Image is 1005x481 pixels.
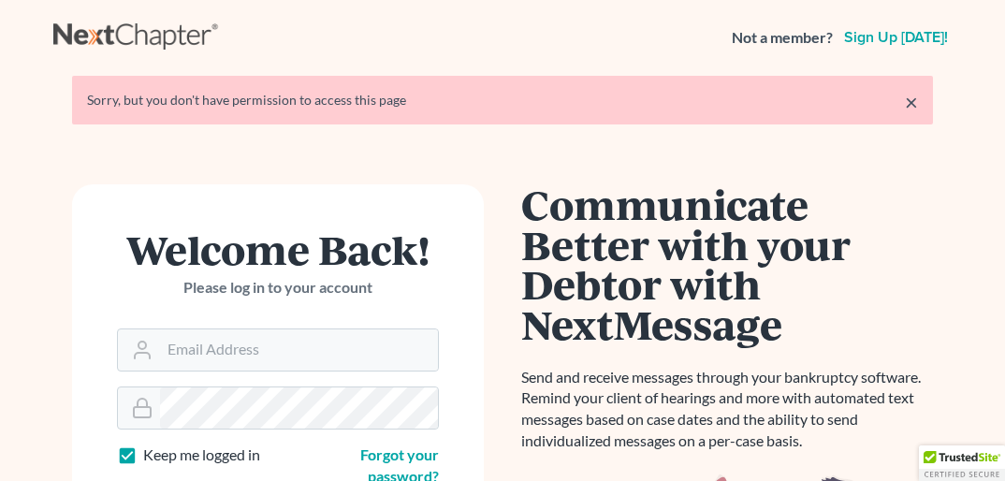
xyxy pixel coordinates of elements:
[117,229,439,270] h1: Welcome Back!
[521,367,933,452] p: Send and receive messages through your bankruptcy software. Remind your client of hearings and mo...
[160,329,438,371] input: Email Address
[143,445,260,466] label: Keep me logged in
[919,445,1005,481] div: TrustedSite Certified
[117,277,439,299] p: Please log in to your account
[840,30,952,45] a: Sign up [DATE]!
[732,27,833,49] strong: Not a member?
[87,91,918,109] div: Sorry, but you don't have permission to access this page
[521,184,933,344] h1: Communicate Better with your Debtor with NextMessage
[905,91,918,113] a: ×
